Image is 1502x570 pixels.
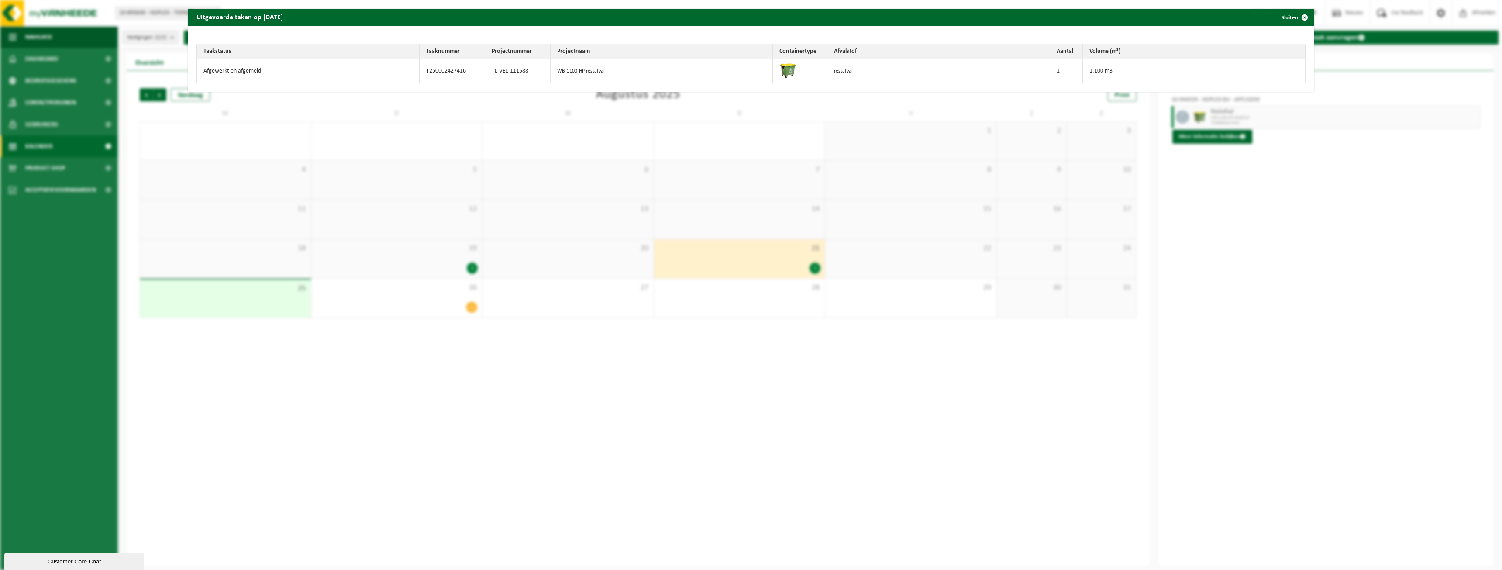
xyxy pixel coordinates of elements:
[827,59,1050,83] td: restafval
[551,44,773,59] th: Projectnaam
[779,62,797,79] img: WB-1100-HPE-GN-50
[4,551,146,570] iframe: chat widget
[188,9,292,25] h2: Uitgevoerde taken op [DATE]
[1050,44,1083,59] th: Aantal
[827,44,1050,59] th: Afvalstof
[485,44,551,59] th: Projectnummer
[1083,44,1306,59] th: Volume (m³)
[1275,9,1313,26] button: Sluiten
[420,59,485,83] td: T250002427416
[1050,59,1083,83] td: 1
[197,44,420,59] th: Taakstatus
[197,59,420,83] td: Afgewerkt en afgemeld
[1083,59,1306,83] td: 1,100 m3
[551,59,773,83] td: WB-1100-HP restafval
[485,59,551,83] td: TL-VEL-111588
[773,44,827,59] th: Containertype
[420,44,485,59] th: Taaknummer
